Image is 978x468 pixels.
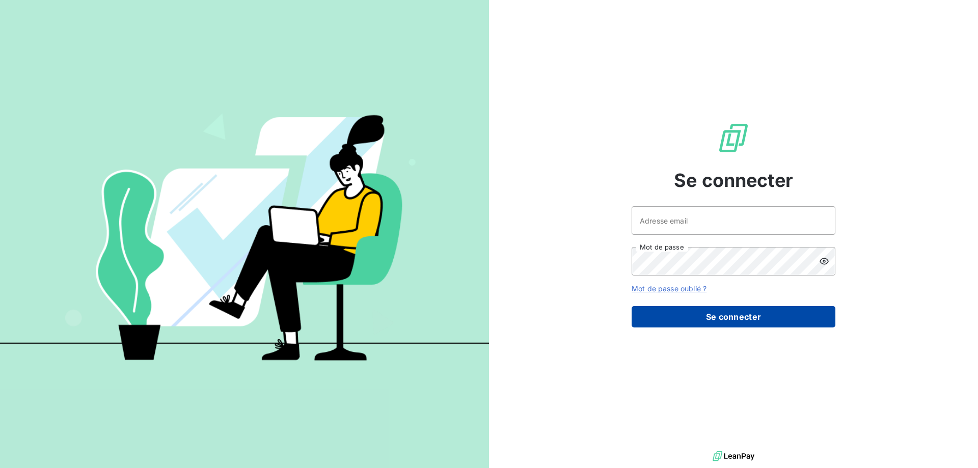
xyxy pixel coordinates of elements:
[632,306,835,327] button: Se connecter
[632,206,835,235] input: placeholder
[713,449,754,464] img: logo
[632,284,707,293] a: Mot de passe oublié ?
[717,122,750,154] img: Logo LeanPay
[674,167,793,194] span: Se connecter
